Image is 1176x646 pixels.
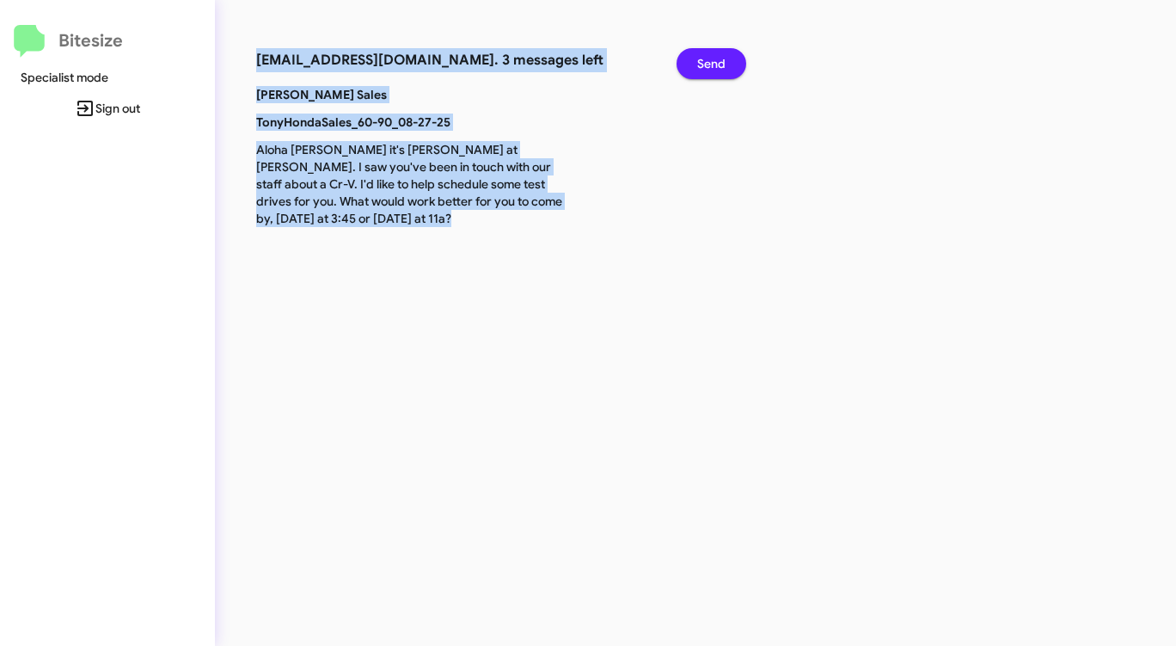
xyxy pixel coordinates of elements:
[256,114,450,130] b: TonyHondaSales_60-90_08-27-25
[677,48,746,79] button: Send
[697,48,726,79] span: Send
[14,25,123,58] a: Bitesize
[243,141,579,227] p: Aloha [PERSON_NAME] it's [PERSON_NAME] at [PERSON_NAME]. I saw you've been in touch with our staf...
[256,87,387,102] b: [PERSON_NAME] Sales
[14,93,201,124] span: Sign out
[256,48,651,72] h3: [EMAIL_ADDRESS][DOMAIN_NAME]. 3 messages left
